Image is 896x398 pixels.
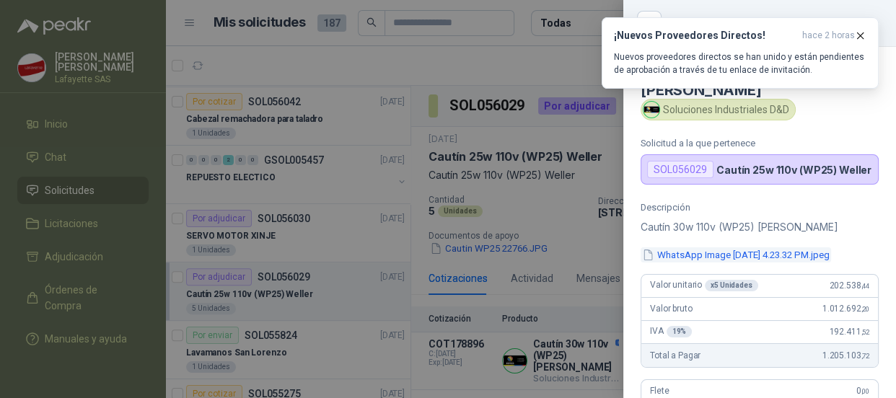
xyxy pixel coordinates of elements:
[669,12,879,35] div: COT178896
[650,326,692,337] span: IVA
[641,99,796,120] div: Soluciones Industriales D&D
[829,327,869,337] span: 192.411
[641,202,879,213] p: Descripción
[705,280,758,291] div: x 5 Unidades
[861,282,869,290] span: ,44
[861,328,869,336] span: ,52
[667,326,693,337] div: 19 %
[861,352,869,360] span: ,72
[802,30,855,42] span: hace 2 horas
[716,164,871,176] p: Cautín 25w 110v (WP25) Weller
[614,30,796,42] h3: ¡Nuevos Proveedores Directos!
[650,304,692,314] span: Valor bruto
[650,386,669,396] span: Flete
[641,218,879,236] p: Cautín 30w 110v (WP25) [PERSON_NAME]
[602,17,879,89] button: ¡Nuevos Proveedores Directos!hace 2 horas Nuevos proveedores directos se han unido y están pendie...
[650,280,758,291] span: Valor unitario
[822,304,869,314] span: 1.012.692
[641,247,831,262] button: WhatsApp Image [DATE] 4.23.32 PM.jpeg
[614,50,866,76] p: Nuevos proveedores directos se han unido y están pendientes de aprobación a través de tu enlace d...
[856,386,869,396] span: 0
[644,102,659,118] img: Company Logo
[641,138,879,149] p: Solicitud a la que pertenece
[641,14,658,32] button: Close
[861,305,869,313] span: ,20
[822,350,869,361] span: 1.205.103
[647,161,713,178] div: SOL056029
[861,387,869,395] span: ,00
[650,350,700,361] span: Total a Pagar
[829,280,869,291] span: 202.538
